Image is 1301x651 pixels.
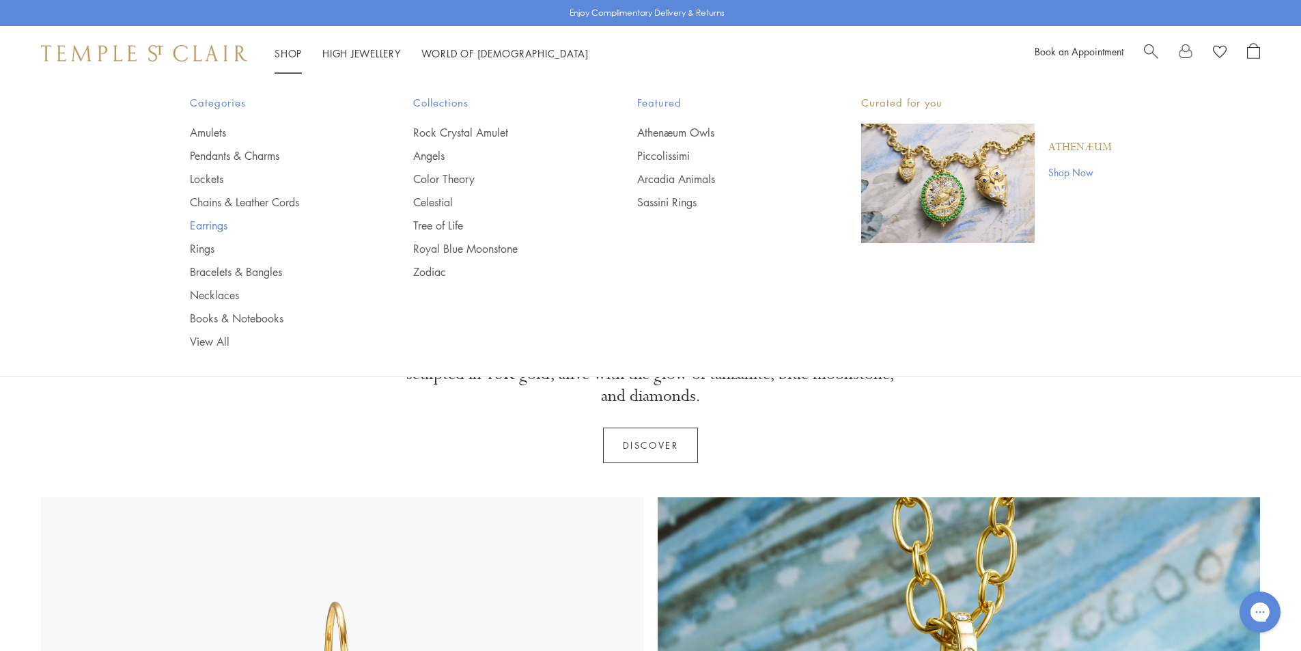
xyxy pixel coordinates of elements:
[637,171,807,186] a: Arcadia Animals
[413,125,583,140] a: Rock Crystal Amulet
[413,241,583,256] a: Royal Blue Moonstone
[190,94,359,111] span: Categories
[413,148,583,163] a: Angels
[190,288,359,303] a: Necklaces
[1035,44,1123,58] a: Book an Appointment
[637,148,807,163] a: Piccolissimi
[413,195,583,210] a: Celestial
[637,195,807,210] a: Sassini Rings
[861,94,1112,111] p: Curated for you
[190,171,359,186] a: Lockets
[637,125,807,140] a: Athenæum Owls
[275,46,302,60] a: ShopShop
[637,94,807,111] span: Featured
[1048,165,1112,180] a: Shop Now
[190,241,359,256] a: Rings
[190,264,359,279] a: Bracelets & Bangles
[1213,43,1227,64] a: View Wishlist
[1144,43,1158,64] a: Search
[190,195,359,210] a: Chains & Leather Cords
[322,46,401,60] a: High JewelleryHigh Jewellery
[190,311,359,326] a: Books & Notebooks
[190,334,359,349] a: View All
[413,94,583,111] span: Collections
[190,218,359,233] a: Earrings
[41,45,247,61] img: Temple St. Clair
[421,46,589,60] a: World of [DEMOGRAPHIC_DATA]World of [DEMOGRAPHIC_DATA]
[413,218,583,233] a: Tree of Life
[413,264,583,279] a: Zodiac
[190,125,359,140] a: Amulets
[413,171,583,186] a: Color Theory
[570,6,725,20] p: Enjoy Complimentary Delivery & Returns
[1048,140,1112,155] a: Athenæum
[1233,587,1287,637] iframe: Gorgias live chat messenger
[275,45,589,62] nav: Main navigation
[1247,43,1260,64] a: Open Shopping Bag
[190,148,359,163] a: Pendants & Charms
[603,428,699,463] a: Discover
